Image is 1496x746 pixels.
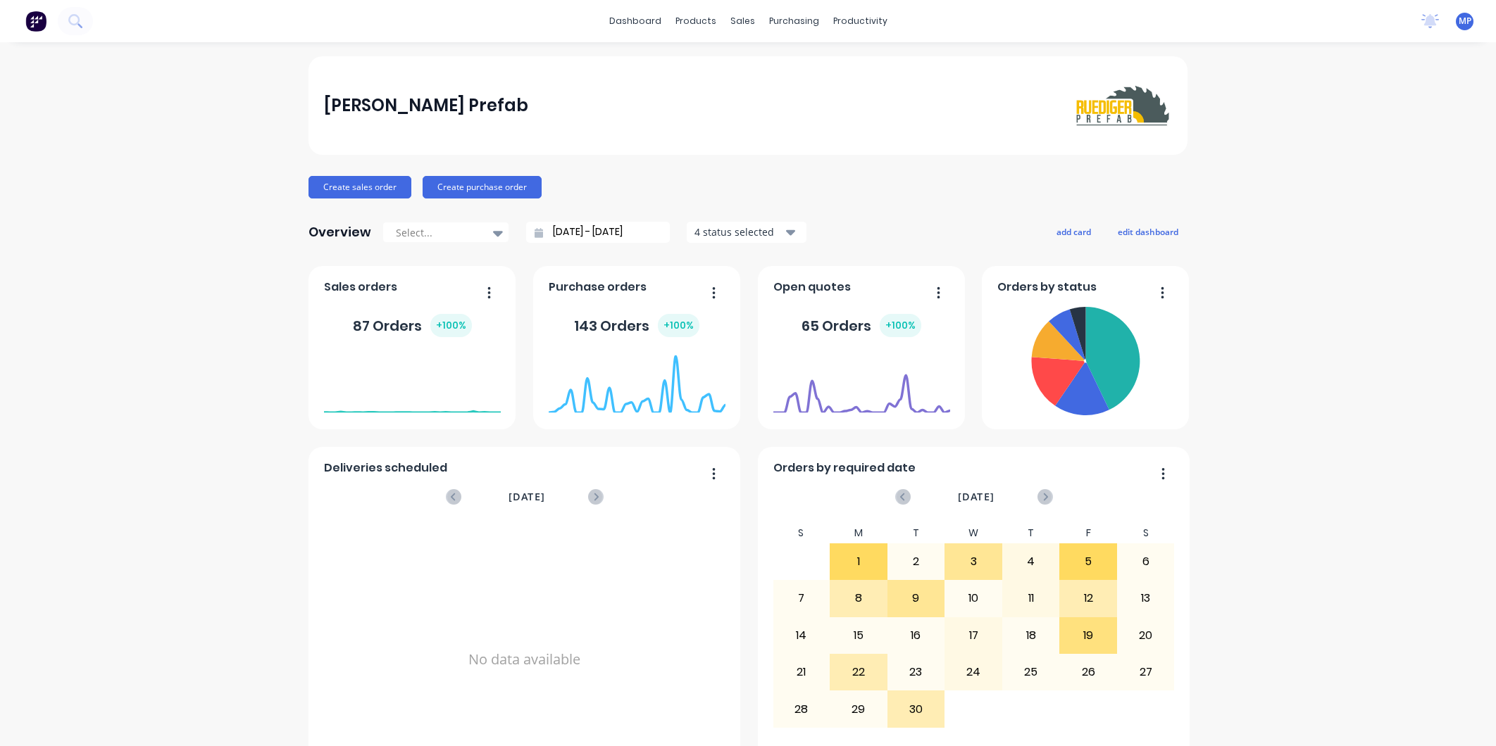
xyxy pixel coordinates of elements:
[945,618,1002,653] div: 17
[830,655,887,690] div: 22
[888,581,945,616] div: 9
[826,11,895,32] div: productivity
[1117,523,1175,543] div: S
[888,655,945,690] div: 23
[1003,618,1059,653] div: 18
[773,581,830,616] div: 7
[1003,544,1059,579] div: 4
[694,225,783,239] div: 4 status selected
[888,691,945,726] div: 30
[1060,544,1116,579] div: 5
[430,314,472,337] div: + 100 %
[1003,581,1059,616] div: 11
[308,176,411,198] button: Create sales order
[997,279,1097,296] span: Orders by status
[830,618,887,653] div: 15
[830,581,887,616] div: 8
[945,544,1002,579] div: 3
[945,581,1002,616] div: 10
[723,11,762,32] div: sales
[1060,618,1116,653] div: 19
[773,279,851,296] span: Open quotes
[658,314,699,337] div: + 100 %
[773,655,830,690] div: 21
[1118,544,1174,579] div: 6
[830,523,887,543] div: M
[308,218,371,246] div: Overview
[802,314,921,337] div: 65 Orders
[773,618,830,653] div: 14
[888,618,945,653] div: 16
[945,523,1002,543] div: W
[549,279,647,296] span: Purchase orders
[324,91,528,120] div: [PERSON_NAME] Prefab
[423,176,542,198] button: Create purchase order
[1059,523,1117,543] div: F
[1047,222,1100,241] button: add card
[1118,655,1174,690] div: 27
[773,523,830,543] div: S
[762,11,826,32] div: purchasing
[1118,618,1174,653] div: 20
[830,544,887,579] div: 1
[1060,655,1116,690] div: 26
[773,691,830,726] div: 28
[958,489,995,505] span: [DATE]
[324,460,447,476] span: Deliveries scheduled
[1060,581,1116,616] div: 12
[25,11,46,32] img: Factory
[1109,222,1188,241] button: edit dashboard
[887,523,945,543] div: T
[324,279,397,296] span: Sales orders
[687,222,806,243] button: 4 status selected
[1459,15,1471,27] span: MP
[574,314,699,337] div: 143 Orders
[945,655,1002,690] div: 24
[888,544,945,579] div: 2
[880,314,921,337] div: + 100 %
[668,11,723,32] div: products
[830,691,887,726] div: 29
[509,489,545,505] span: [DATE]
[1073,81,1172,130] img: Ruediger Prefab
[1002,523,1060,543] div: T
[1003,655,1059,690] div: 25
[1118,581,1174,616] div: 13
[353,314,472,337] div: 87 Orders
[602,11,668,32] a: dashboard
